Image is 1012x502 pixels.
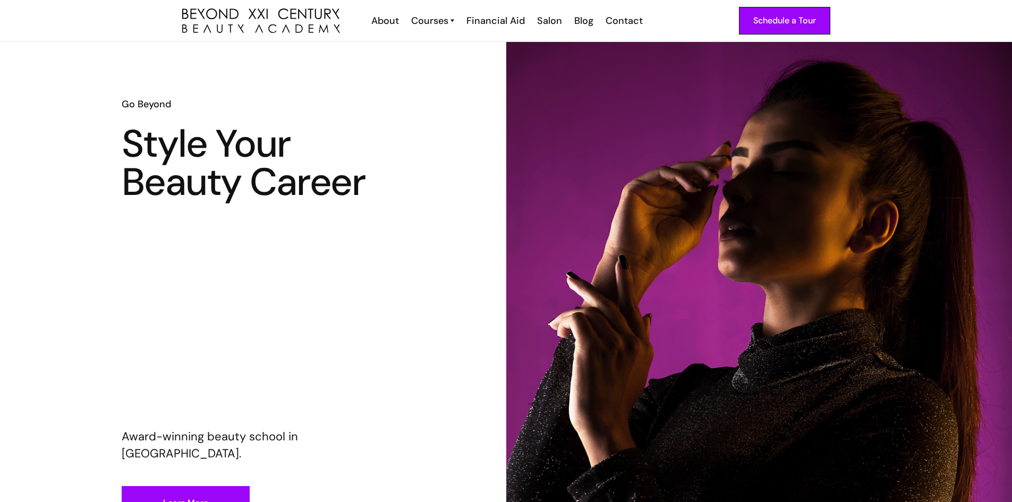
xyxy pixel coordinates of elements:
h1: Style Your Beauty Career [122,125,384,201]
h6: Go Beyond [122,97,384,111]
div: Courses [411,14,448,28]
a: home [182,8,340,33]
a: Schedule a Tour [739,7,830,35]
a: Contact [599,14,648,28]
div: About [371,14,399,28]
img: beyond 21st century beauty academy logo [182,8,340,33]
div: Contact [606,14,643,28]
div: Salon [537,14,562,28]
a: About [364,14,404,28]
div: Schedule a Tour [753,14,816,28]
a: Courses [411,14,454,28]
p: Award-winning beauty school in [GEOGRAPHIC_DATA]. [122,428,384,462]
a: Financial Aid [460,14,530,28]
div: Financial Aid [466,14,525,28]
a: Blog [567,14,599,28]
a: Salon [530,14,567,28]
div: Blog [574,14,593,28]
